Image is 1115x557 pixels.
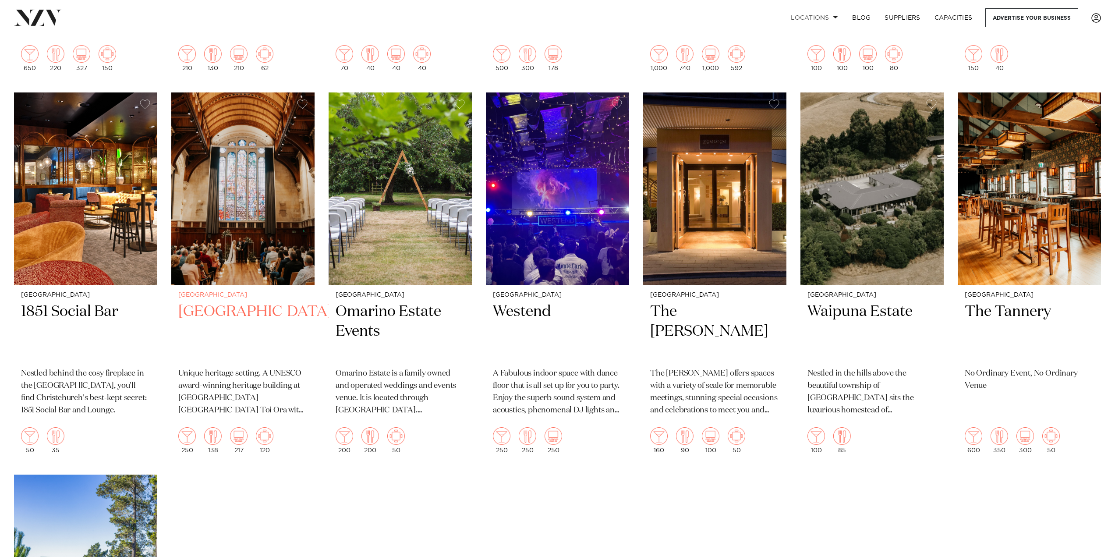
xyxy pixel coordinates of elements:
[545,45,562,63] img: theatre.png
[230,45,248,71] div: 210
[784,8,845,27] a: Locations
[361,427,379,454] div: 200
[702,427,719,454] div: 100
[650,427,668,445] img: cocktail.png
[336,292,465,298] small: [GEOGRAPHIC_DATA]
[833,45,851,71] div: 100
[73,45,90,63] img: theatre.png
[361,427,379,445] img: dining.png
[859,45,877,63] img: theatre.png
[99,45,116,63] img: meeting.png
[859,45,877,71] div: 100
[965,302,1094,361] h2: The Tannery
[256,427,273,445] img: meeting.png
[336,427,353,445] img: cocktail.png
[965,45,982,71] div: 150
[965,368,1094,392] p: No Ordinary Event, No Ordinary Venue
[650,45,668,71] div: 1,000
[991,45,1008,63] img: dining.png
[1016,427,1034,445] img: theatre.png
[413,45,431,71] div: 40
[702,45,719,71] div: 1,000
[204,427,222,454] div: 138
[650,427,668,454] div: 160
[178,427,196,445] img: cocktail.png
[73,45,90,71] div: 327
[650,45,668,63] img: cocktail.png
[991,427,1008,445] img: dining.png
[171,92,315,461] a: [GEOGRAPHIC_DATA] [GEOGRAPHIC_DATA] Unique heritage setting. A UNESCO award-winning heritage buil...
[204,45,222,63] img: dining.png
[807,368,937,417] p: Nestled in the hills above the beautiful township of [GEOGRAPHIC_DATA] sits the luxurious homeste...
[728,45,745,63] img: meeting.png
[991,45,1008,71] div: 40
[545,45,562,71] div: 178
[47,427,64,445] img: dining.png
[493,45,510,71] div: 500
[387,427,405,454] div: 50
[493,292,622,298] small: [GEOGRAPHIC_DATA]
[878,8,927,27] a: SUPPLIERS
[387,427,405,445] img: meeting.png
[486,92,629,461] a: [GEOGRAPHIC_DATA] Westend A Fabulous indoor space with dance floor that is all set up for you to ...
[728,45,745,71] div: 592
[256,45,273,63] img: meeting.png
[230,427,248,445] img: theatre.png
[885,45,903,71] div: 80
[650,292,779,298] small: [GEOGRAPHIC_DATA]
[329,92,472,461] a: [GEOGRAPHIC_DATA] Omarino Estate Events Omarino Estate is a family owned and operated weddings an...
[800,92,944,461] a: [GEOGRAPHIC_DATA] Waipuna Estate Nestled in the hills above the beautiful township of [GEOGRAPHIC...
[807,427,825,454] div: 100
[336,45,353,71] div: 70
[493,368,622,417] p: A Fabulous indoor space with dance floor that is all set up for you to party. Enjoy the superb so...
[545,427,562,454] div: 250
[336,368,465,417] p: Omarino Estate is a family owned and operated weddings and events venue. It is located through [G...
[807,45,825,63] img: cocktail.png
[21,427,39,445] img: cocktail.png
[650,368,779,417] p: The [PERSON_NAME] offers spaces with a variety of scale for memorable meetings, stunning special ...
[178,45,196,71] div: 210
[702,45,719,63] img: theatre.png
[178,45,196,63] img: cocktail.png
[643,92,786,461] a: [GEOGRAPHIC_DATA] The [PERSON_NAME] The [PERSON_NAME] offers spaces with a variety of scale for m...
[413,45,431,63] img: meeting.png
[47,427,64,454] div: 35
[361,45,379,63] img: dining.png
[21,368,150,417] p: Nestled behind the cosy fireplace in the [GEOGRAPHIC_DATA], you'll find Christchurch's best-kept ...
[387,45,405,63] img: theatre.png
[21,302,150,361] h2: 1851 Social Bar
[845,8,878,27] a: BLOG
[807,292,937,298] small: [GEOGRAPHIC_DATA]
[519,45,536,63] img: dining.png
[230,45,248,63] img: theatre.png
[807,427,825,445] img: cocktail.png
[833,427,851,454] div: 85
[99,45,116,71] div: 150
[519,427,536,454] div: 250
[336,45,353,63] img: cocktail.png
[178,427,196,454] div: 250
[545,427,562,445] img: theatre.png
[519,427,536,445] img: dining.png
[47,45,64,63] img: dining.png
[230,427,248,454] div: 217
[991,427,1008,454] div: 350
[336,302,465,361] h2: Omarino Estate Events
[1016,427,1034,454] div: 300
[178,292,308,298] small: [GEOGRAPHIC_DATA]
[676,45,694,71] div: 740
[965,292,1094,298] small: [GEOGRAPHIC_DATA]
[885,45,903,63] img: meeting.png
[965,427,982,454] div: 600
[204,45,222,71] div: 130
[178,368,308,417] p: Unique heritage setting. A UNESCO award-winning heritage building at [GEOGRAPHIC_DATA] [GEOGRAPHI...
[21,427,39,454] div: 50
[833,45,851,63] img: dining.png
[14,10,62,25] img: nzv-logo.png
[833,427,851,445] img: dining.png
[21,45,39,71] div: 650
[387,45,405,71] div: 40
[14,92,157,461] a: [GEOGRAPHIC_DATA] 1851 Social Bar Nestled behind the cosy fireplace in the [GEOGRAPHIC_DATA], you...
[256,427,273,454] div: 120
[493,427,510,454] div: 250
